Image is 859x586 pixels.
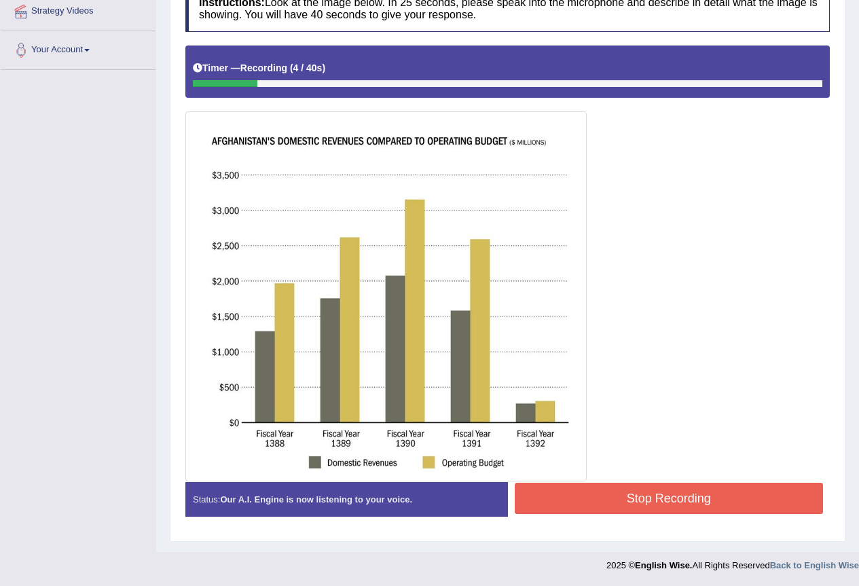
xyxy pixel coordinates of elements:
[293,62,323,73] b: 4 / 40s
[220,494,412,505] strong: Our A.I. Engine is now listening to your voice.
[185,482,508,517] div: Status:
[515,483,824,514] button: Stop Recording
[322,62,325,73] b: )
[193,63,325,73] h5: Timer —
[606,552,859,572] div: 2025 © All Rights Reserved
[1,31,156,65] a: Your Account
[770,560,859,570] a: Back to English Wise
[290,62,293,73] b: (
[635,560,692,570] strong: English Wise.
[240,62,287,73] b: Recording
